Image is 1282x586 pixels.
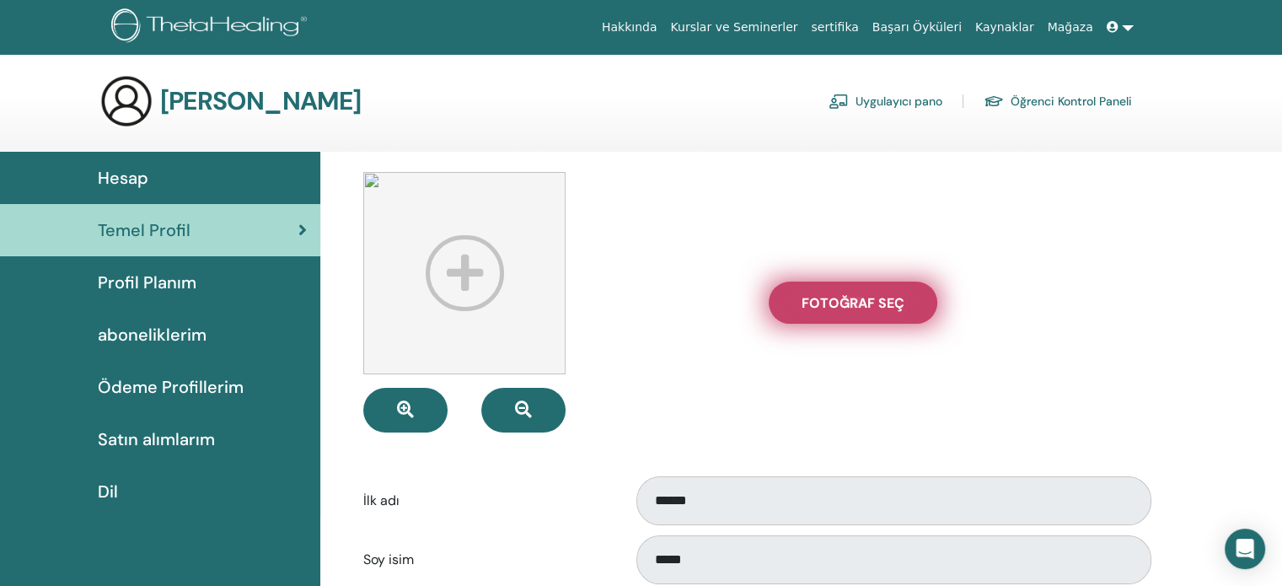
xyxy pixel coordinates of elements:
span: Ödeme Profillerim [98,374,244,400]
span: aboneliklerim [98,322,207,347]
img: profile [363,172,566,374]
span: Satın alımlarım [98,427,215,452]
span: Hesap [98,165,148,191]
span: Fotoğraf seç [802,294,904,312]
a: Kaynaklar [968,12,1041,43]
a: Başarı Öyküleri [866,12,968,43]
img: generic-user-icon.jpg [99,74,153,128]
span: Profil Planım [98,270,196,295]
label: Soy isim [351,544,620,576]
div: Open Intercom Messenger [1225,529,1265,569]
a: Hakkında [595,12,664,43]
img: chalkboard-teacher.svg [829,94,849,109]
a: Öğrenci Kontrol Paneli [984,88,1132,115]
img: logo.png [111,8,313,46]
a: Mağaza [1040,12,1099,43]
span: Temel Profil [98,218,190,243]
h3: [PERSON_NAME] [160,86,362,116]
a: Uygulayıcı pano [829,88,942,115]
a: Kurslar ve Seminerler [663,12,804,43]
img: graduation-cap.svg [984,94,1004,109]
span: Dil [98,479,118,504]
a: sertifika [804,12,865,43]
label: İlk adı [351,485,620,517]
